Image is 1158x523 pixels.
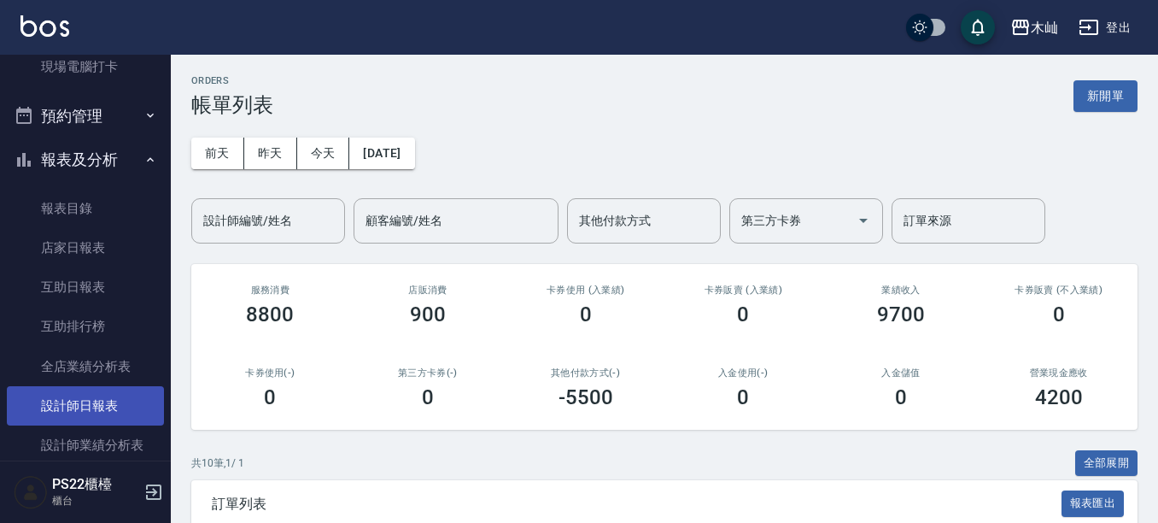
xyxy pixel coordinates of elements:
[895,385,907,409] h3: 0
[1075,450,1138,477] button: 全部展開
[7,228,164,267] a: 店家日報表
[1053,303,1065,326] h3: 0
[1072,12,1138,44] button: 登出
[7,94,164,138] button: 預約管理
[1061,491,1125,517] button: 報表匯出
[1073,80,1138,112] button: 新開單
[1035,385,1083,409] h3: 4200
[1031,17,1058,38] div: 木屾
[191,455,244,471] p: 共 10 筆, 1 / 1
[685,367,802,379] h2: 入金使用(-)
[191,138,244,169] button: 前天
[580,303,592,326] h3: 0
[370,285,487,296] h2: 店販消費
[7,426,164,465] a: 設計師業績分析表
[961,10,995,44] button: save
[7,189,164,228] a: 報表目錄
[212,496,1061,513] span: 訂單列表
[410,303,446,326] h3: 900
[1003,10,1065,45] button: 木屾
[191,75,273,86] h2: ORDERS
[14,475,48,509] img: Person
[7,347,164,386] a: 全店業績分析表
[843,285,960,296] h2: 業績收入
[7,138,164,182] button: 報表及分析
[7,267,164,307] a: 互助日報表
[7,386,164,426] a: 設計師日報表
[559,385,613,409] h3: -5500
[850,207,877,234] button: Open
[1061,495,1125,511] a: 報表匯出
[370,367,487,379] h2: 第三方卡券(-)
[212,367,329,379] h2: 卡券使用(-)
[1000,285,1117,296] h2: 卡券販賣 (不入業績)
[244,138,297,169] button: 昨天
[737,303,749,326] h3: 0
[297,138,350,169] button: 今天
[349,138,414,169] button: [DATE]
[737,385,749,409] h3: 0
[527,285,644,296] h2: 卡券使用 (入業績)
[264,385,276,409] h3: 0
[246,303,294,326] h3: 8800
[685,285,802,296] h2: 卡券販賣 (入業績)
[422,385,434,409] h3: 0
[1073,87,1138,103] a: 新開單
[843,367,960,379] h2: 入金儲值
[212,285,329,296] h3: 服務消費
[191,93,273,117] h3: 帳單列表
[7,47,164,86] a: 現場電腦打卡
[7,307,164,346] a: 互助排行榜
[877,303,925,326] h3: 9700
[527,367,644,379] h2: 其他付款方式(-)
[1000,367,1117,379] h2: 營業現金應收
[52,476,139,493] h5: PS22櫃檯
[52,493,139,508] p: 櫃台
[20,15,69,37] img: Logo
